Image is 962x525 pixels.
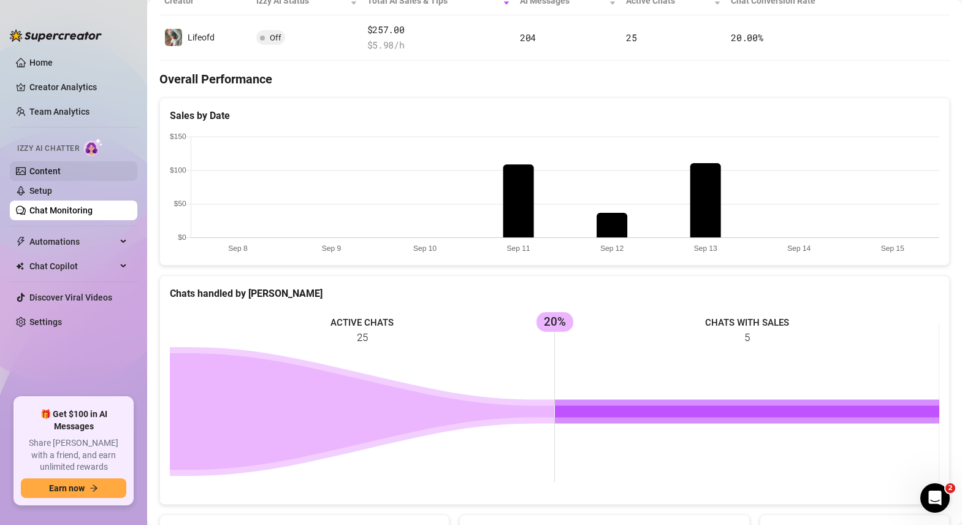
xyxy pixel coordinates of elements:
span: arrow-right [90,484,98,492]
span: Lifeofd [188,33,215,42]
span: Chat Copilot [29,256,116,276]
a: Team Analytics [29,107,90,117]
span: $257.00 [367,23,510,37]
span: Earn now [49,483,85,493]
img: AI Chatter [84,138,103,156]
a: Home [29,58,53,67]
a: Setup [29,186,52,196]
a: Content [29,166,61,176]
a: Chat Monitoring [29,205,93,215]
span: 204 [520,31,536,44]
span: 20.00 % [731,31,763,44]
span: Share [PERSON_NAME] with a friend, and earn unlimited rewards [21,437,126,473]
a: Creator Analytics [29,77,128,97]
iframe: Intercom live chat [920,483,950,513]
div: Chats handled by [PERSON_NAME] [170,286,939,301]
button: Earn nowarrow-right [21,478,126,498]
a: Settings [29,317,62,327]
span: Izzy AI Chatter [17,143,79,155]
span: 25 [626,31,636,44]
span: 2 [945,483,955,493]
img: logo-BBDzfeDw.svg [10,29,102,42]
span: thunderbolt [16,237,26,247]
h4: Overall Performance [159,71,950,88]
img: Lifeofd [165,29,182,46]
span: Automations [29,232,116,251]
span: $ 5.98 /h [367,38,510,53]
img: Chat Copilot [16,262,24,270]
span: 🎁 Get $100 in AI Messages [21,408,126,432]
div: Sales by Date [170,108,939,123]
span: Off [270,33,281,42]
a: Discover Viral Videos [29,293,112,302]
